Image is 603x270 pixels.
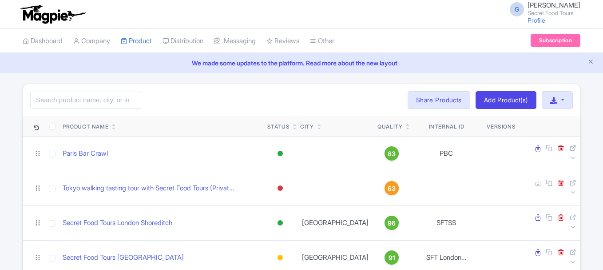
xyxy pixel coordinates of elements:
[121,29,152,53] a: Product
[73,29,110,53] a: Company
[63,218,172,228] a: Secret Food Tours London Shoreditch
[5,58,598,68] a: We made some updates to the platform. Read more about the new layout
[23,29,63,53] a: Dashboard
[409,136,483,171] td: PBC
[276,217,285,230] div: Active
[388,218,396,228] span: 96
[408,91,470,109] a: Share Products
[163,29,203,53] a: Distribution
[377,181,406,195] a: 63
[63,123,108,131] div: Product Name
[476,91,536,109] a: Add Product(s)
[63,149,108,159] a: Paris Bar Crawl
[214,29,256,53] a: Messaging
[528,16,545,24] a: Profile
[389,253,395,263] span: 91
[510,2,524,16] span: G
[388,184,396,193] span: 63
[266,29,299,53] a: Reviews
[504,2,580,16] a: G [PERSON_NAME] Secret Food Tours
[30,92,141,109] input: Search product name, city, or interal id
[587,57,594,68] button: Close announcement
[531,34,580,47] a: Subscription
[297,206,374,240] td: [GEOGRAPHIC_DATA]
[276,182,285,195] div: Inactive
[267,123,290,131] div: Status
[276,251,285,264] div: Building
[377,146,406,161] a: 83
[63,253,184,263] a: Secret Food Tours [GEOGRAPHIC_DATA]
[388,149,396,159] span: 83
[483,116,519,137] th: Versions
[377,250,406,265] a: 91
[63,183,234,193] a: Tokyo walking tasting tour with Secret Food Tours (Privat...
[409,116,483,137] th: Internal ID
[310,29,334,53] a: Other
[409,206,483,240] td: SFTSS
[377,216,406,230] a: 96
[528,1,580,9] span: [PERSON_NAME]
[377,123,402,131] div: Quality
[300,123,313,131] div: City
[528,10,580,16] small: Secret Food Tours
[276,147,285,160] div: Active
[18,4,87,24] img: logo-ab69f6fb50320c5b225c76a69d11143b.png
